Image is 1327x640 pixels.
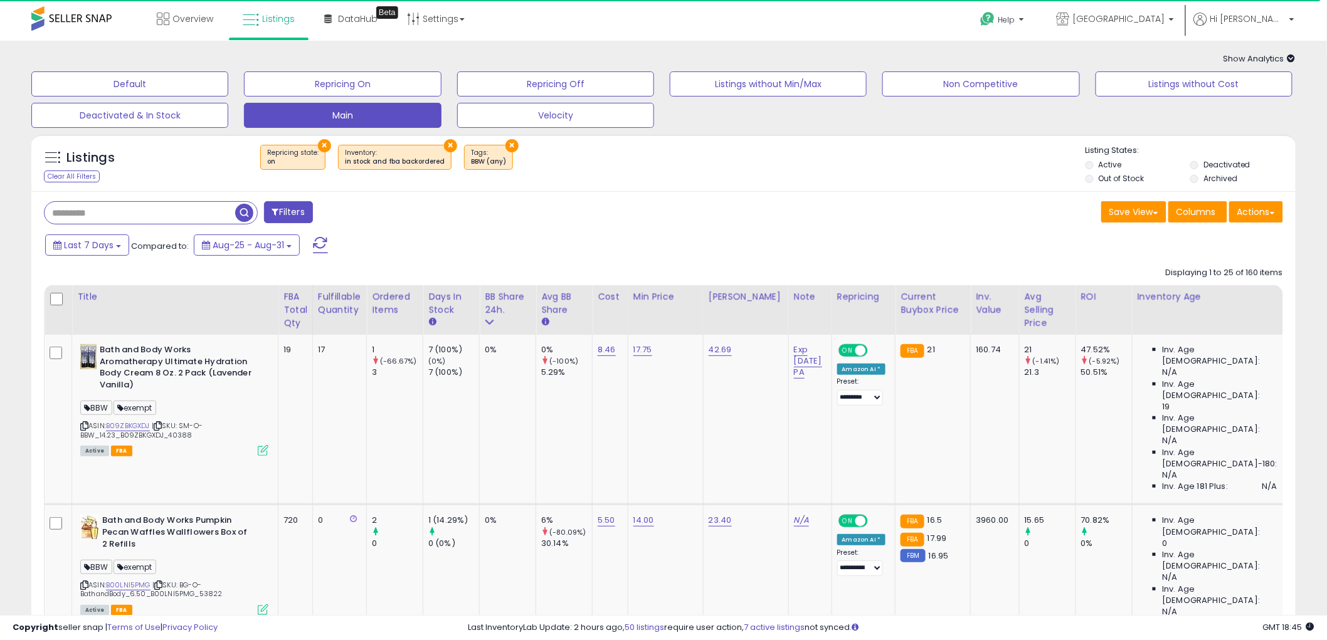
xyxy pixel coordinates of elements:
[471,157,506,166] div: BBW (any)
[976,290,1013,317] div: Inv. value
[338,13,378,25] span: DataHub
[837,290,891,303] div: Repricing
[80,580,223,599] span: | SKU: BG-O-BathandBody_6.50_B00LNI5PMG_53822
[267,157,319,166] div: on
[64,239,114,251] span: Last 7 Days
[837,377,886,406] div: Preset:
[1163,435,1178,446] span: N/A
[428,317,436,328] small: Days In Stock.
[107,621,161,633] a: Terms of Use
[837,548,886,577] div: Preset:
[194,234,300,256] button: Aug-25 - Aug-31
[1224,53,1296,65] span: Show Analytics
[283,344,303,355] div: 19
[598,290,623,303] div: Cost
[376,6,398,19] div: Tooltip anchor
[1210,13,1286,25] span: Hi [PERSON_NAME]
[1163,401,1170,412] span: 19
[372,290,418,317] div: Ordered Items
[1163,447,1277,470] span: Inv. Age [DEMOGRAPHIC_DATA]-180:
[598,514,615,527] a: 5.50
[31,71,228,97] button: Default
[372,367,423,378] div: 3
[428,367,479,378] div: 7 (100%)
[1081,538,1132,549] div: 0%
[980,11,995,27] i: Get Help
[549,356,578,366] small: (-100%)
[840,516,855,527] span: ON
[1194,13,1294,41] a: Hi [PERSON_NAME]
[13,622,218,634] div: seller snap | |
[505,139,519,152] button: ×
[318,344,357,355] div: 17
[541,290,587,317] div: Avg BB Share
[428,538,479,549] div: 0 (0%)
[976,515,1009,526] div: 3960.00
[928,532,947,544] span: 17.99
[131,240,189,252] span: Compared to:
[428,290,474,317] div: Days In Stock
[372,344,423,355] div: 1
[111,446,132,456] span: FBA
[1229,201,1283,223] button: Actions
[262,13,295,25] span: Listings
[1096,71,1293,97] button: Listings without Cost
[114,560,156,574] span: exempt
[541,317,549,328] small: Avg BB Share.
[1101,201,1166,223] button: Save View
[172,13,213,25] span: Overview
[80,446,109,456] span: All listings currently available for purchase on Amazon
[541,515,592,526] div: 6%
[1163,572,1178,583] span: N/A
[44,170,100,182] div: Clear All Filters
[372,515,423,526] div: 2
[428,356,446,366] small: (0%)
[1089,356,1120,366] small: (-5.92%)
[633,514,654,527] a: 14.00
[709,344,732,356] a: 42.69
[66,149,115,167] h5: Listings
[31,103,228,128] button: Deactivated & In Stock
[380,356,416,366] small: (-66.67%)
[1099,159,1122,170] label: Active
[901,549,925,562] small: FBM
[444,139,457,152] button: ×
[428,344,479,355] div: 7 (100%)
[901,515,924,528] small: FBA
[1081,290,1127,303] div: ROI
[77,290,273,303] div: Title
[1203,159,1250,170] label: Deactivated
[1099,173,1145,184] label: Out of Stock
[625,621,665,633] a: 50 listings
[318,515,357,526] div: 0
[1176,206,1216,218] span: Columns
[1081,344,1132,355] div: 47.52%
[1025,515,1076,526] div: 15.65
[485,290,531,317] div: BB Share 24h.
[866,345,886,356] span: OFF
[794,344,822,379] a: Exp [DATE] PA
[318,139,331,152] button: ×
[468,622,1314,634] div: Last InventoryLab Update: 2 hours ago, require user action, not synced.
[901,290,965,317] div: Current Buybox Price
[1168,201,1227,223] button: Columns
[633,344,652,356] a: 17.75
[866,516,886,527] span: OFF
[709,290,783,303] div: [PERSON_NAME]
[1073,13,1165,25] span: [GEOGRAPHIC_DATA]
[1163,549,1277,572] span: Inv. Age [DEMOGRAPHIC_DATA]:
[840,345,855,356] span: ON
[1163,379,1277,401] span: Inv. Age [DEMOGRAPHIC_DATA]:
[345,148,445,167] span: Inventory :
[998,14,1015,25] span: Help
[1163,481,1229,492] span: Inv. Age 181 Plus:
[162,621,218,633] a: Privacy Policy
[1025,344,1076,355] div: 21
[1163,606,1178,617] span: N/A
[1263,621,1314,633] span: 2025-09-8 18:45 GMT
[45,234,129,256] button: Last 7 Days
[244,71,441,97] button: Repricing On
[901,344,924,358] small: FBA
[80,401,112,415] span: BBW
[929,550,949,562] span: 16.95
